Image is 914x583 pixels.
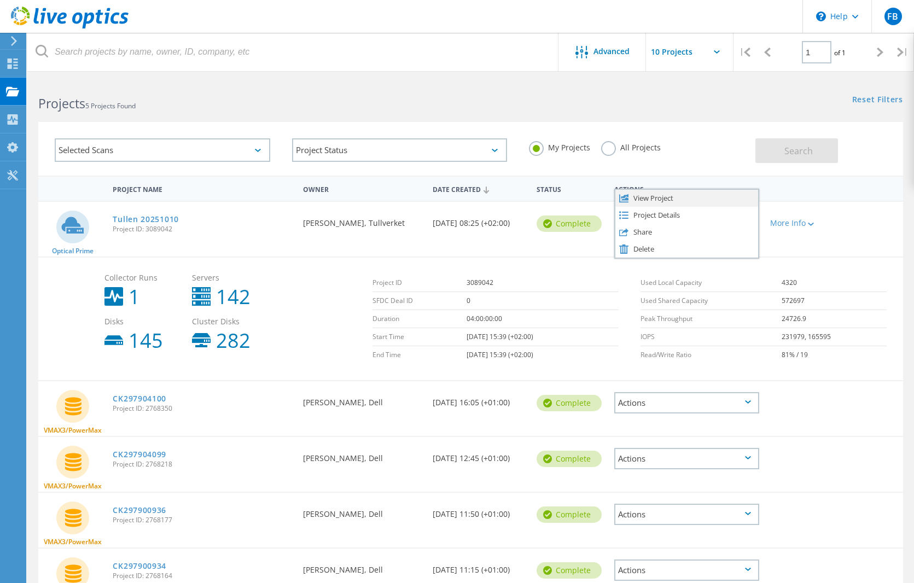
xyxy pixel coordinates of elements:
[537,506,602,523] div: Complete
[113,506,166,514] a: CK297900936
[537,215,602,232] div: Complete
[427,202,531,238] div: [DATE] 08:25 (+02:00)
[784,145,813,157] span: Search
[529,141,590,151] label: My Projects
[467,292,619,310] td: 0
[107,178,298,199] div: Project Name
[427,493,531,529] div: [DATE] 11:50 (+01:00)
[372,346,467,364] td: End Time
[298,381,427,417] div: [PERSON_NAME], Dell
[641,274,782,292] td: Used Local Capacity
[537,562,602,579] div: Complete
[770,219,828,227] div: More Info
[104,274,181,282] span: Collector Runs
[852,96,903,105] a: Reset Filters
[292,138,508,162] div: Project Status
[782,274,887,292] td: 4320
[44,539,102,545] span: VMAX3/PowerMax
[887,12,898,21] span: FB
[113,226,292,232] span: Project ID: 3089042
[615,224,758,241] div: Share
[427,437,531,473] div: [DATE] 12:45 (+01:00)
[782,310,887,328] td: 24726.9
[129,287,140,307] b: 1
[641,310,782,328] td: Peak Throughput
[614,448,759,469] div: Actions
[782,346,887,364] td: 81% / 19
[113,215,179,223] a: Tullen 20251010
[52,248,94,254] span: Optical Prime
[192,318,269,325] span: Cluster Disks
[614,559,759,581] div: Actions
[44,483,102,489] span: VMAX3/PowerMax
[192,274,269,282] span: Servers
[298,437,427,473] div: [PERSON_NAME], Dell
[427,178,531,199] div: Date Created
[113,461,292,468] span: Project ID: 2768218
[427,381,531,417] div: [DATE] 16:05 (+01:00)
[298,202,427,238] div: [PERSON_NAME], Tullverket
[755,138,838,163] button: Search
[113,451,166,458] a: CK297904099
[531,178,609,199] div: Status
[641,328,782,346] td: IOPS
[44,427,102,434] span: VMAX3/PowerMax
[55,138,270,162] div: Selected Scans
[614,392,759,413] div: Actions
[614,504,759,525] div: Actions
[298,178,427,199] div: Owner
[85,101,136,110] span: 5 Projects Found
[593,48,630,55] span: Advanced
[372,310,467,328] td: Duration
[467,274,619,292] td: 3089042
[609,178,765,199] div: Actions
[537,395,602,411] div: Complete
[27,33,559,71] input: Search projects by name, owner, ID, company, etc
[372,292,467,310] td: SFDC Deal ID
[38,95,85,112] b: Projects
[816,11,826,21] svg: \n
[733,33,756,72] div: |
[216,331,251,351] b: 282
[372,328,467,346] td: Start Time
[782,328,887,346] td: 231979, 165595
[11,23,129,31] a: Live Optics Dashboard
[615,241,758,258] div: Delete
[615,207,758,224] div: Project Details
[113,573,292,579] span: Project ID: 2768164
[892,33,914,72] div: |
[467,346,619,364] td: [DATE] 15:39 (+02:00)
[113,517,292,523] span: Project ID: 2768177
[834,48,846,57] span: of 1
[113,405,292,412] span: Project ID: 2768350
[104,318,181,325] span: Disks
[467,328,619,346] td: [DATE] 15:39 (+02:00)
[467,310,619,328] td: 04:00:00:00
[113,395,166,403] a: CK297904100
[298,493,427,529] div: [PERSON_NAME], Dell
[129,331,163,351] b: 145
[537,451,602,467] div: Complete
[641,292,782,310] td: Used Shared Capacity
[216,287,251,307] b: 142
[615,190,758,207] div: View Project
[372,274,467,292] td: Project ID
[782,292,887,310] td: 572697
[641,346,782,364] td: Read/Write Ratio
[601,141,661,151] label: All Projects
[113,562,166,570] a: CK297900934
